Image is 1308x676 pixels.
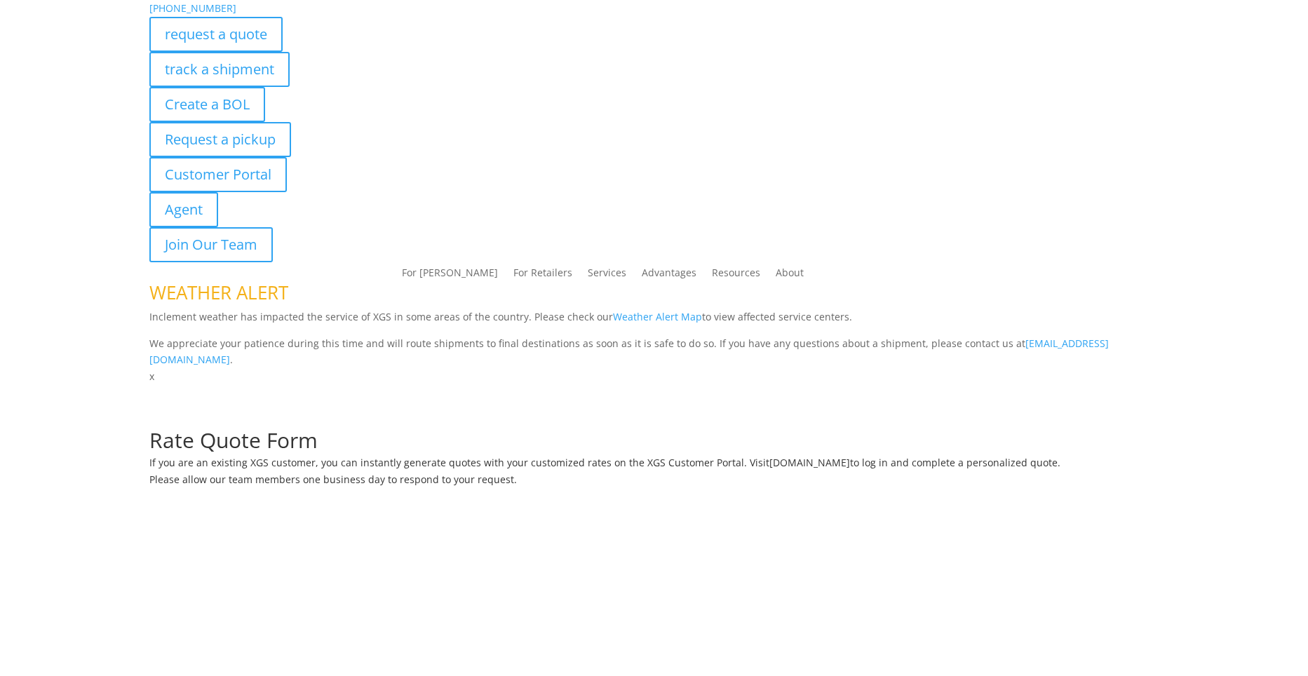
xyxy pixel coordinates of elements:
h1: Request a Quote [149,385,1159,413]
p: x [149,368,1159,385]
a: Request a pickup [149,122,291,157]
a: Agent [149,192,218,227]
a: [DOMAIN_NAME] [769,456,850,469]
p: Complete the form below for a customized quote based on your shipping needs. [149,413,1159,430]
span: to log in and complete a personalized quote. [850,456,1060,469]
span: If you are an existing XGS customer, you can instantly generate quotes with your customized rates... [149,456,769,469]
a: Create a BOL [149,87,265,122]
p: Inclement weather has impacted the service of XGS in some areas of the country. Please check our ... [149,309,1159,335]
p: We appreciate your patience during this time and will route shipments to final destinations as so... [149,335,1159,369]
a: track a shipment [149,52,290,87]
h1: Rate Quote Form [149,430,1159,458]
span: WEATHER ALERT [149,280,288,305]
a: Resources [712,268,760,283]
a: Customer Portal [149,157,287,192]
a: request a quote [149,17,283,52]
a: For [PERSON_NAME] [402,268,498,283]
a: Services [588,268,626,283]
a: Join Our Team [149,227,273,262]
a: [PHONE_NUMBER] [149,1,236,15]
a: Weather Alert Map [613,310,702,323]
h6: Please allow our team members one business day to respond to your request. [149,475,1159,492]
a: For Retailers [513,268,572,283]
a: Advantages [642,268,696,283]
a: About [776,268,804,283]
